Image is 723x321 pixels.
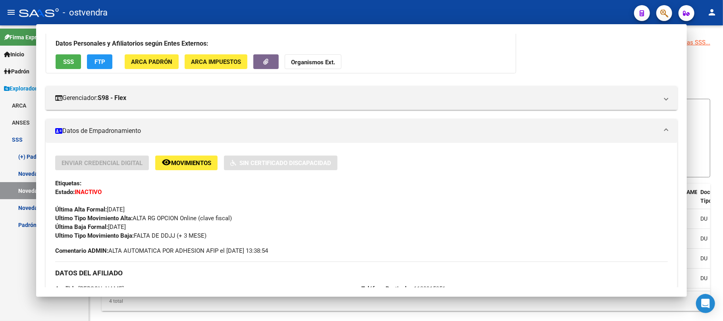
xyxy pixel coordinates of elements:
[4,84,67,93] span: Explorador de Archivos
[55,285,124,292] span: [PERSON_NAME]
[171,160,211,167] span: Movimientos
[55,232,206,239] span: FALTA DE DDJJ (+ 3 MESE)
[55,223,108,231] strong: Última Baja Formal:
[55,247,108,254] strong: Comentario ADMIN:
[56,39,506,48] h3: Datos Personales y Afiliatorios según Entes Externos:
[55,180,81,187] strong: Etiquetas:
[55,156,149,170] button: Enviar Credencial Digital
[185,54,247,69] button: ARCA Impuestos
[4,50,24,59] span: Inicio
[62,160,143,167] span: Enviar Credencial Digital
[55,188,75,196] strong: Estado:
[6,8,16,17] mat-icon: menu
[4,33,45,42] span: Firma Express
[55,93,658,103] mat-panel-title: Gerenciador:
[239,160,331,167] span: Sin Certificado Discapacidad
[707,8,717,17] mat-icon: person
[361,285,414,292] strong: Teléfono Particular:
[63,58,74,65] span: SSS
[191,58,241,65] span: ARCA Impuestos
[285,54,341,69] button: Organismos Ext.
[4,67,29,76] span: Padrón
[55,206,107,213] strong: Última Alta Formal:
[155,156,218,170] button: Movimientos
[46,86,677,110] mat-expansion-panel-header: Gerenciador:S98 - Flex
[98,93,126,103] strong: S98 - Flex
[102,291,710,311] div: 4 total
[46,119,677,143] mat-expansion-panel-header: Datos de Empadronamiento
[55,223,126,231] span: [DATE]
[94,58,105,65] span: FTP
[55,215,133,222] strong: Ultimo Tipo Movimiento Alta:
[131,58,172,65] span: ARCA Padrón
[162,158,171,167] mat-icon: remove_red_eye
[63,4,108,21] span: - ostvendra
[55,246,268,255] span: ALTA AUTOMATICA POR ADHESION AFIP el [DATE] 13:38:54
[55,126,658,136] mat-panel-title: Datos de Empadronamiento
[55,269,668,277] h3: DATOS DEL AFILIADO
[55,232,134,239] strong: Ultimo Tipo Movimiento Baja:
[87,54,112,69] button: FTP
[125,54,179,69] button: ARCA Padrón
[55,215,232,222] span: ALTA RG OPCION Online (clave fiscal)
[696,294,715,313] div: Open Intercom Messenger
[55,206,125,213] span: [DATE]
[291,59,335,66] strong: Organismos Ext.
[56,54,81,69] button: SSS
[361,285,445,292] span: 1130915351
[224,156,337,170] button: Sin Certificado Discapacidad
[75,188,102,196] strong: INACTIVO
[55,285,78,292] strong: Apellido:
